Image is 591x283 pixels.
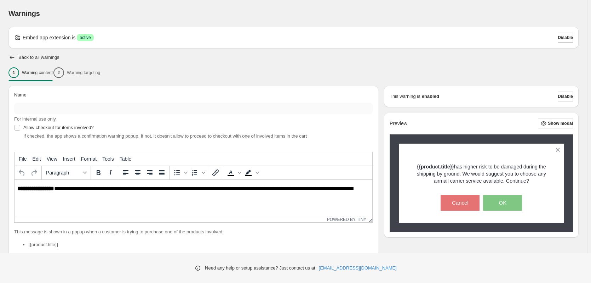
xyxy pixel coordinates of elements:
[14,116,57,122] span: For internal use only.
[43,167,89,179] button: Formats
[171,167,189,179] div: Bullet list
[104,167,116,179] button: Italic
[319,265,397,272] a: [EMAIL_ADDRESS][DOMAIN_NAME]
[558,91,573,101] button: Disable
[23,125,94,130] span: Allow checkout for items involved?
[411,163,552,184] p: has higher risk to be damaged during the shipping by ground. We would suggest you to choose any a...
[210,167,222,179] button: Insert/edit link
[28,241,373,248] li: {{product.title}}
[15,180,372,216] iframe: Rich Text Area
[548,121,573,126] span: Show modal
[144,167,156,179] button: Align right
[366,216,372,222] div: Resize
[390,93,420,100] p: This warning is
[8,10,40,17] span: Warnings
[327,217,367,222] a: Powered by Tiny
[23,34,75,41] p: Embed app extension is
[22,70,53,76] p: Warning content
[16,167,28,179] button: Undo
[558,35,573,40] span: Disable
[189,167,206,179] div: Numbered list
[558,94,573,99] span: Disable
[14,228,373,235] p: This message is shown in a popup when a customer is trying to purchase one of the products involved:
[156,167,168,179] button: Justify
[63,156,75,162] span: Insert
[33,156,41,162] span: Edit
[132,167,144,179] button: Align center
[390,121,407,127] h2: Preview
[422,93,439,100] strong: enabled
[483,195,522,211] button: OK
[92,167,104,179] button: Bold
[14,92,27,98] span: Name
[417,164,454,170] strong: {{product.title}}
[558,33,573,43] button: Disable
[225,167,242,179] div: Text color
[102,156,114,162] span: Tools
[120,167,132,179] button: Align left
[538,118,573,128] button: Show modal
[18,55,59,60] h2: Back to all warnings
[120,156,131,162] span: Table
[8,67,19,78] div: 1
[23,133,307,139] span: If checked, the app shows a confirmation warning popup. If not, it doesn't allow to proceed to ch...
[46,170,81,176] span: Paragraph
[81,156,97,162] span: Format
[242,167,260,179] div: Background color
[441,195,480,211] button: Cancel
[8,65,53,80] button: 1Warning content
[19,156,27,162] span: File
[47,156,57,162] span: View
[28,167,40,179] button: Redo
[80,35,91,40] span: active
